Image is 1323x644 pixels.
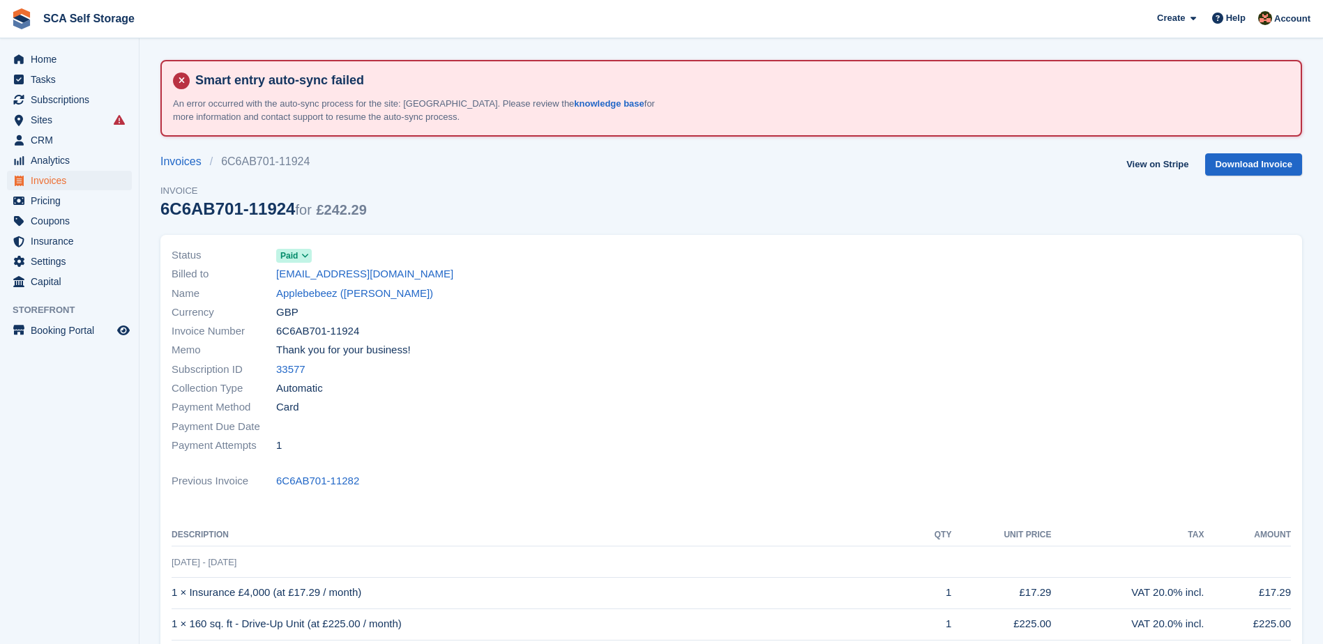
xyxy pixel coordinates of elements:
[190,72,1290,89] h4: Smart entry auto-sync failed
[7,151,132,170] a: menu
[1226,11,1246,25] span: Help
[916,577,952,608] td: 1
[31,70,114,89] span: Tasks
[276,438,282,454] span: 1
[1051,524,1204,546] th: Tax
[1157,11,1185,25] span: Create
[276,305,298,321] span: GBP
[114,114,125,125] i: Smart entry sync failures have occurred
[7,171,132,190] a: menu
[172,342,276,358] span: Memo
[160,153,210,170] a: Invoices
[172,247,276,263] span: Status
[172,438,276,454] span: Payment Attempts
[7,272,132,291] a: menu
[31,90,114,109] span: Subscriptions
[160,184,367,198] span: Invoice
[31,110,114,130] span: Sites
[276,399,299,415] span: Card
[7,191,132,210] a: menu
[1204,524,1291,546] th: Amount
[172,608,916,640] td: 1 × 160 sq. ft - Drive-Up Unit (at £225.00 / month)
[7,321,132,340] a: menu
[280,250,298,262] span: Paid
[172,266,276,282] span: Billed to
[31,130,114,150] span: CRM
[7,49,132,69] a: menu
[1051,616,1204,632] div: VAT 20.0% incl.
[276,323,359,339] span: 6C6AB701-11924
[31,272,114,291] span: Capital
[172,286,276,302] span: Name
[7,130,132,150] a: menu
[172,524,916,546] th: Description
[172,473,276,489] span: Previous Invoice
[951,524,1051,546] th: Unit Price
[11,8,32,29] img: stora-icon-8386f47178a22dfd0bd8f6a31ec36ba5ce8667c1dd55bd0f319d3a0aa187defe.svg
[160,199,367,218] div: 6C6AB701-11924
[276,473,359,489] a: 6C6AB701-11282
[1204,577,1291,608] td: £17.29
[7,231,132,251] a: menu
[7,252,132,271] a: menu
[31,231,114,251] span: Insurance
[916,524,952,546] th: QTY
[172,399,276,415] span: Payment Method
[31,171,114,190] span: Invoices
[951,608,1051,640] td: £225.00
[7,90,132,109] a: menu
[172,381,276,397] span: Collection Type
[276,362,305,378] a: 33577
[172,362,276,378] span: Subscription ID
[31,211,114,231] span: Coupons
[916,608,952,640] td: 1
[1051,585,1204,601] div: VAT 20.0% incl.
[574,98,644,109] a: knowledge base
[172,305,276,321] span: Currency
[276,342,411,358] span: Thank you for your business!
[31,252,114,271] span: Settings
[173,97,661,124] p: An error occurred with the auto-sync process for the site: [GEOGRAPHIC_DATA]. Please review the f...
[1121,153,1194,176] a: View on Stripe
[276,266,453,282] a: [EMAIL_ADDRESS][DOMAIN_NAME]
[1258,11,1272,25] img: Sarah Race
[276,247,312,263] a: Paid
[115,322,132,339] a: Preview store
[951,577,1051,608] td: £17.29
[1205,153,1302,176] a: Download Invoice
[31,151,114,170] span: Analytics
[31,191,114,210] span: Pricing
[38,7,140,30] a: SCA Self Storage
[31,321,114,340] span: Booking Portal
[13,303,139,317] span: Storefront
[31,49,114,69] span: Home
[7,70,132,89] a: menu
[276,286,433,302] a: Applebebeez ([PERSON_NAME])
[276,381,323,397] span: Automatic
[7,211,132,231] a: menu
[7,110,132,130] a: menu
[172,419,276,435] span: Payment Due Date
[1274,12,1310,26] span: Account
[160,153,367,170] nav: breadcrumbs
[316,202,366,217] span: £242.29
[295,202,311,217] span: for
[172,557,236,567] span: [DATE] - [DATE]
[172,577,916,608] td: 1 × Insurance £4,000 (at £17.29 / month)
[172,323,276,339] span: Invoice Number
[1204,608,1291,640] td: £225.00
